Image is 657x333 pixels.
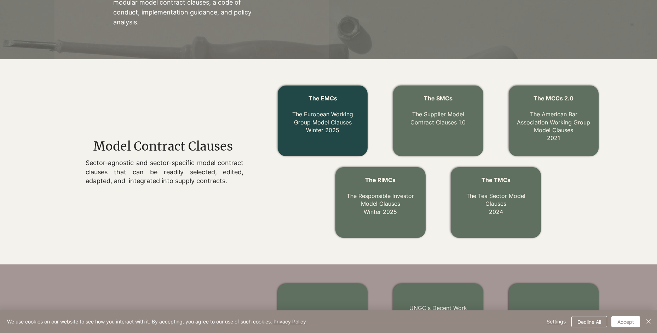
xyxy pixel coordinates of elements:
p: Sector-agnostic and sector-specific model contract clauses that can be readily selected, edited, ... [86,158,243,185]
button: Accept [611,316,640,327]
a: The EMCs The European Working Group Model ClausesWinter 2025 [292,95,353,134]
a: The Supplier Model Contract Clauses 1.0 [410,111,466,125]
a: The RIMCs The Responsible Investor Model ClausesWinter 2025 [347,176,414,215]
span: The TMCs [482,176,511,183]
img: Close [644,317,653,326]
span: The RIMCs [365,176,396,183]
span: The MCCs 2.0 [534,95,574,102]
button: Decline All [571,316,607,327]
span: Model Contract Clauses [93,139,233,154]
a: Privacy Policy [273,319,306,325]
a: The MCCs 2.0 The American Bar Association Working Group Model Clauses2021 [517,95,590,141]
span: Settings [547,316,566,327]
a: The TMCs The Tea Sector Model Clauses2024 [466,176,525,215]
span: The EMCs [309,95,337,102]
a: The SMCs [424,95,453,102]
span: We use cookies on our website to see how you interact with it. By accepting, you agree to our use... [7,319,306,325]
button: Close [644,316,653,327]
